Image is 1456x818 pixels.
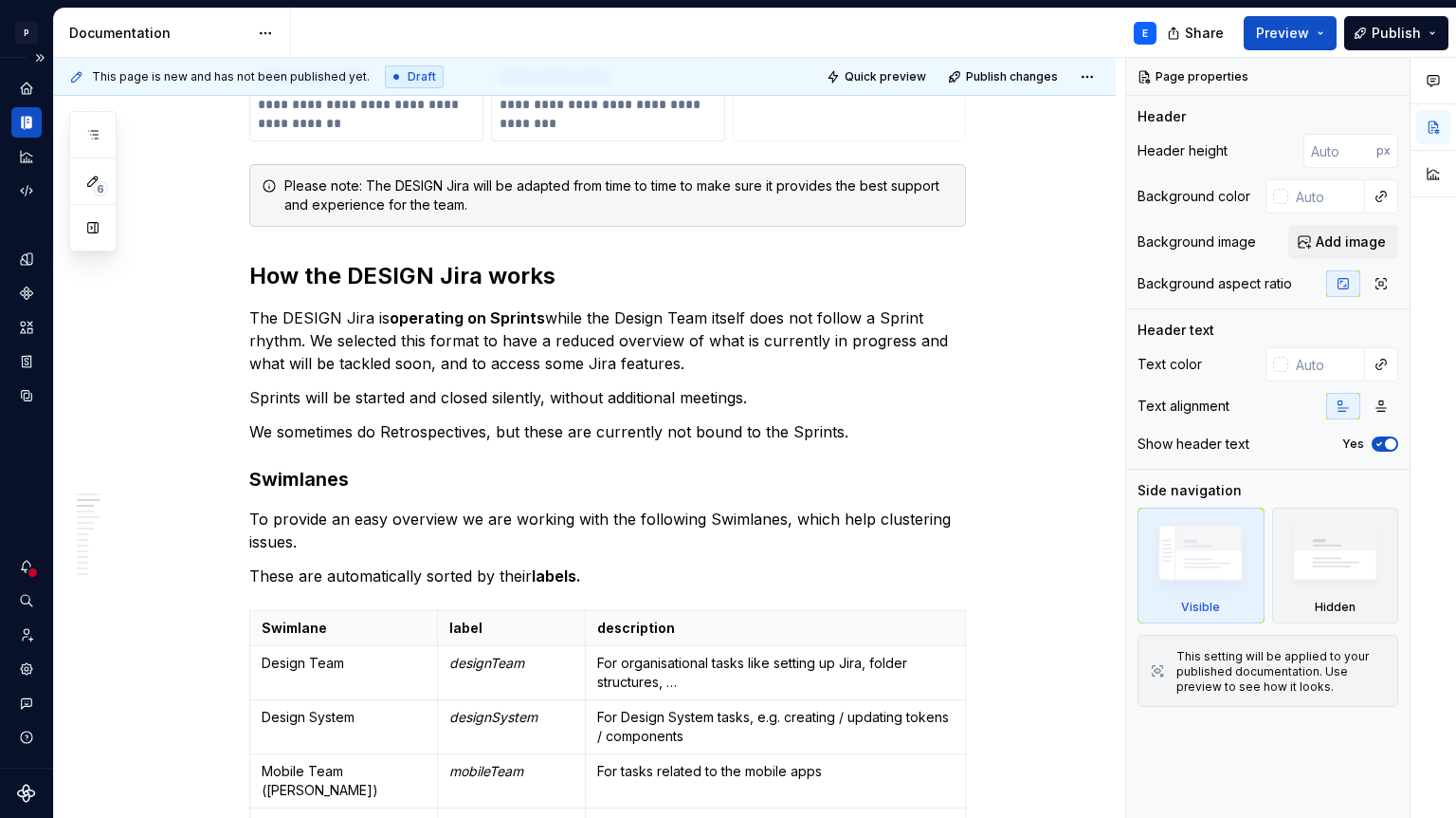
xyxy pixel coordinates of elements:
[597,619,954,638] p: description
[1303,134,1376,168] input: Auto
[249,261,966,291] h2: How the DESIGN Jira works
[1137,187,1250,206] div: Background color
[1137,397,1229,416] div: Text alignment
[1256,24,1309,43] span: Preview
[249,565,966,587] p: These are automatically sorted by their
[15,22,38,45] div: P
[1142,26,1148,41] div: E
[390,308,545,327] strong: operating on Sprints
[11,620,42,650] a: Invite team
[11,688,42,718] button: Contact support
[597,654,954,692] p: For organisational tasks like setting up Jira, folder structures, …
[449,709,537,725] em: designSystem
[11,346,42,377] a: Storybook stories
[249,386,966,409] p: Sprints will be started and closed silently, without additional meetings.
[1288,347,1365,381] input: Auto
[845,69,926,84] span: Quick preview
[93,181,108,196] span: 6
[249,420,966,443] p: We sometimes do Retrospectives, but these are currently not bound to the Sprints.
[92,69,370,84] span: This page is new and has not been published yet.
[69,24,248,43] div: Documentation
[11,278,42,308] a: Components
[262,619,426,638] p: Swimlane
[408,69,436,84] span: Draft
[532,567,581,586] strong: labels.
[249,307,966,375] p: The DESIGN Jira is while the Design Team itself does not follow a Sprint rhythm. We selected this...
[11,176,42,206] a: Code automation
[1137,232,1256,251] div: Background image
[1244,16,1337,50] button: Preview
[11,244,42,274] a: Design tokens
[262,708,426,727] p: Design System
[1272,508,1399,623] div: Hidden
[11,107,42,138] a: Documentation
[1181,600,1220,615] div: Visible
[1176,649,1386,695] div: This setting will be applied to your published documentation. Use preview to see how it looks.
[11,312,42,343] a: Assets
[1137,481,1242,500] div: Side navigation
[11,381,42,411] a: Data sources
[1372,24,1421,43] span: Publish
[821,64,935,90] button: Quick preview
[597,762,954,781] p: For tasks related to the mobile apps
[249,466,966,493] h3: Swimlanes
[249,508,966,553] p: To provide an easy overview we are working with the following Swimlanes, which help clustering is...
[1344,16,1448,50] button: Publish
[1137,141,1228,160] div: Header height
[1316,232,1386,251] span: Add image
[1137,107,1186,126] div: Header
[1376,143,1391,158] p: px
[1288,179,1365,214] input: Auto
[449,655,524,671] em: designTeam
[942,64,1066,90] button: Publish changes
[262,654,426,673] p: Design Team
[1137,435,1249,454] div: Show header text
[597,708,954,746] p: For Design System tasks, e.g. creating / updating tokens / components
[11,73,42,103] a: Home
[449,763,523,779] em: mobileTeam
[966,69,1058,84] span: Publish changes
[11,586,42,616] button: Search ⌘K
[11,141,42,172] a: Analytics
[284,177,954,214] div: Please note: The DESIGN Jira will be adapted from time to time to make sure it provides the best ...
[1137,321,1214,340] div: Header text
[1315,600,1356,615] div: Hidden
[449,619,573,638] p: label
[27,45,53,71] button: Expand sidebar
[1185,24,1224,43] span: Share
[4,12,49,53] button: P
[1342,437,1364,452] label: Yes
[1137,508,1265,623] div: Visible
[1137,355,1202,374] div: Text color
[1137,274,1292,293] div: Background aspect ratio
[11,551,42,582] button: Notifications
[17,784,36,803] svg: Supernova Logo
[1288,225,1398,259] button: Add image
[1157,16,1236,50] button: Share
[262,762,426,800] p: Mobile Team ([PERSON_NAME])
[11,654,42,684] a: Settings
